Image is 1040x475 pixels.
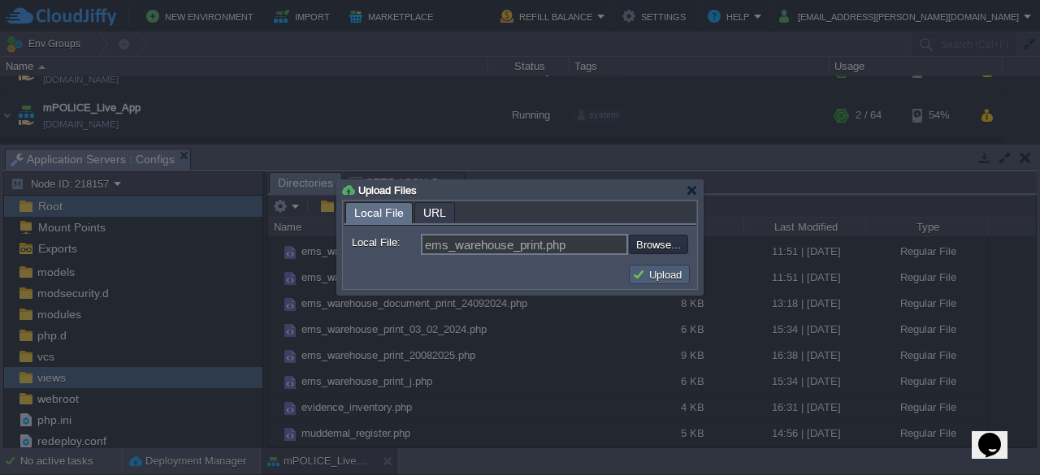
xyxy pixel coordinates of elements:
[358,184,417,196] span: Upload Files
[352,234,419,251] label: Local File:
[632,267,687,282] button: Upload
[972,410,1024,459] iframe: chat widget
[423,203,446,222] span: URL
[354,203,404,223] span: Local File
